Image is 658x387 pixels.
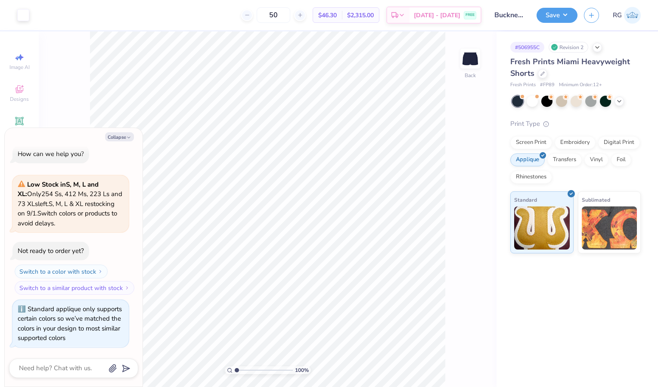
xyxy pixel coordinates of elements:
div: Standard applique only supports certain colors so we’ve matched the colors in your design to most... [18,305,122,343]
span: Add Text [9,128,30,134]
span: Fresh Prints [510,81,536,89]
input: Untitled Design [488,6,530,24]
div: Rhinestones [510,171,552,184]
span: Sublimated [582,195,610,204]
div: Applique [510,153,545,166]
div: Foil [611,153,631,166]
span: RG [613,10,622,20]
div: Print Type [510,119,641,129]
input: – – [257,7,290,23]
div: Back [465,72,476,79]
span: $2,315.00 [347,11,374,20]
span: FREE [466,12,475,18]
span: $46.30 [318,11,337,20]
span: 100 % [295,366,309,374]
button: Switch to a similar product with stock [15,281,134,295]
img: Standard [514,206,570,250]
strong: Low Stock in S, M, L and XL : [18,180,99,199]
button: Save [537,8,577,23]
div: Vinyl [584,153,608,166]
div: Embroidery [555,136,596,149]
img: Rinah Gallo [624,7,641,24]
span: Minimum Order: 12 + [559,81,602,89]
div: Digital Print [598,136,640,149]
div: Not ready to order yet? [18,247,84,255]
div: Screen Print [510,136,552,149]
span: Fresh Prints Miami Heavyweight Shorts [510,56,630,78]
button: Switch to a color with stock [15,265,108,278]
span: Designs [10,96,29,103]
span: # FP89 [540,81,555,89]
div: How can we help you? [18,150,84,158]
span: Standard [514,195,537,204]
img: Switch to a color with stock [98,269,103,274]
div: Transfers [547,153,582,166]
div: # 506955C [510,42,544,53]
a: RG [613,7,641,24]
span: [DATE] - [DATE] [414,11,460,20]
button: Collapse [105,132,134,141]
img: Sublimated [582,206,637,250]
div: Revision 2 [549,42,588,53]
span: Image AI [9,64,30,71]
span: Only 254 Ss, 412 Ms, 223 Ls and 73 XLs left. S, M, L & XL restocking on 9/1. Switch colors or pro... [18,180,122,228]
img: Switch to a similar product with stock [124,285,130,290]
img: Back [462,50,479,67]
